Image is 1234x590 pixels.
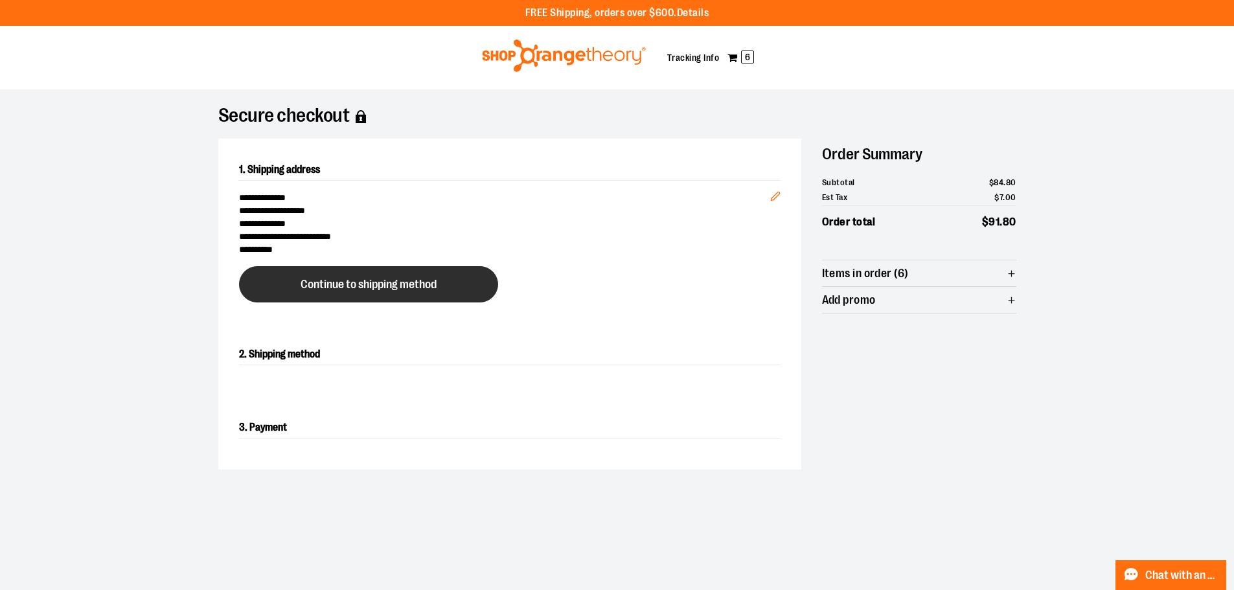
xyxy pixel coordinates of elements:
[1003,216,1016,228] span: 80
[239,159,781,181] h2: 1. Shipping address
[1115,560,1227,590] button: Chat with an Expert
[239,344,781,365] h2: 2. Shipping method
[822,294,876,306] span: Add promo
[822,260,1016,286] button: Items in order (6)
[1003,177,1006,187] span: .
[741,51,754,63] span: 6
[301,278,437,291] span: Continue to shipping method
[822,287,1016,313] button: Add promo
[1005,192,1016,202] span: 00
[1000,192,1003,202] span: 7
[988,216,1000,228] span: 91
[677,7,709,19] a: Details
[218,110,1016,123] h1: Secure checkout
[1145,569,1218,582] span: Chat with an Expert
[1006,177,1016,187] span: 80
[989,177,994,187] span: $
[994,192,1000,202] span: $
[760,170,791,216] button: Edit
[480,40,648,72] img: Shop Orangetheory
[239,417,781,438] h2: 3. Payment
[822,176,855,189] span: Subtotal
[822,267,909,280] span: Items in order (6)
[1000,216,1003,228] span: .
[822,191,848,204] span: Est Tax
[667,52,720,63] a: Tracking Info
[822,214,876,231] span: Order total
[239,266,498,302] button: Continue to shipping method
[822,139,1016,170] h2: Order Summary
[1003,192,1005,202] span: .
[525,6,709,21] p: FREE Shipping, orders over $600.
[982,216,989,228] span: $
[994,177,1003,187] span: 84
